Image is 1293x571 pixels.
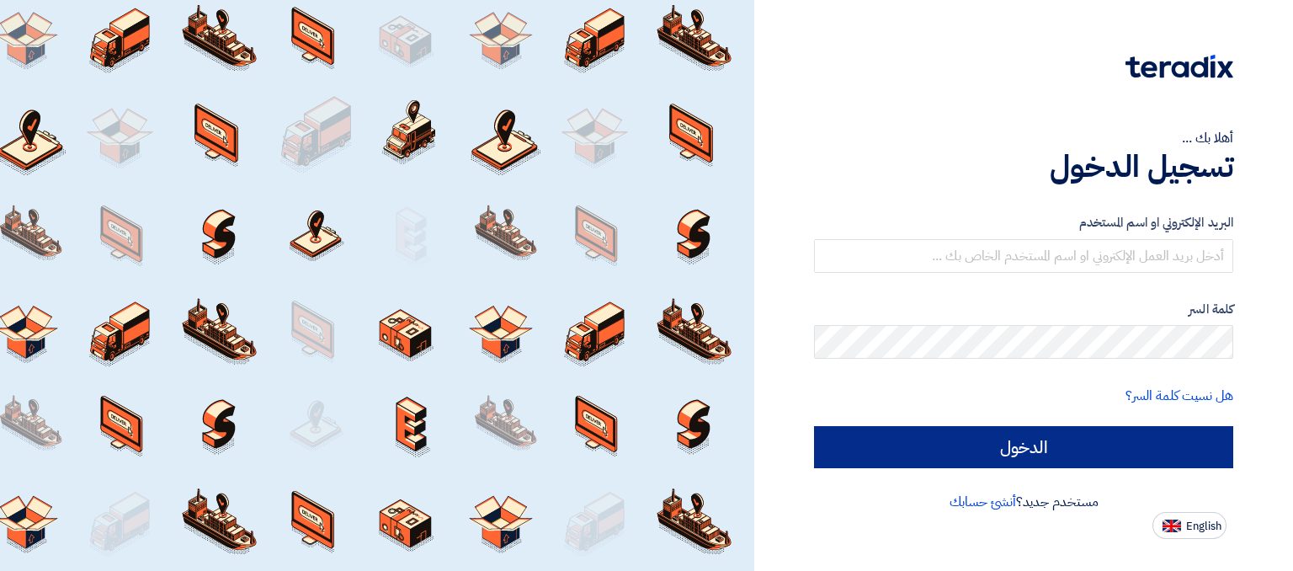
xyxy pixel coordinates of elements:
[1125,55,1233,78] img: Teradix logo
[1125,386,1233,406] a: هل نسيت كلمة السر؟
[814,213,1233,232] label: البريد الإلكتروني او اسم المستخدم
[814,300,1233,319] label: كلمة السر
[814,426,1233,468] input: الدخول
[1152,512,1226,539] button: English
[950,492,1016,512] a: أنشئ حسابك
[1186,520,1221,532] span: English
[814,148,1233,185] h1: تسجيل الدخول
[1163,520,1181,532] img: en-US.png
[814,128,1233,148] div: أهلا بك ...
[814,239,1233,273] input: أدخل بريد العمل الإلكتروني او اسم المستخدم الخاص بك ...
[814,492,1233,512] div: مستخدم جديد؟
